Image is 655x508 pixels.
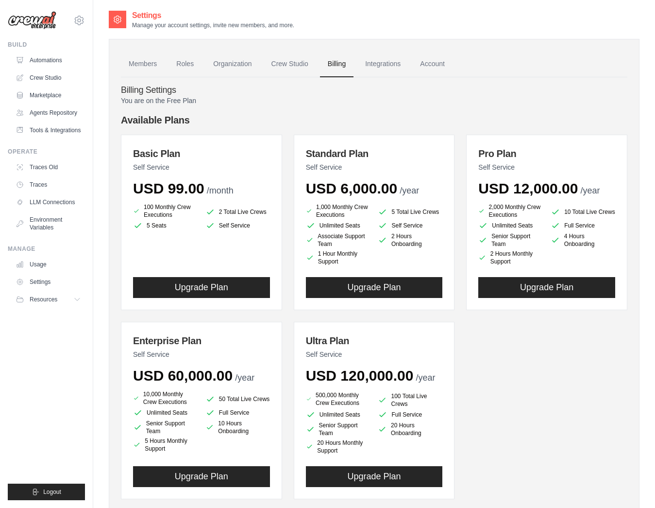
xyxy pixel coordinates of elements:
[133,180,204,196] span: USD 99.00
[133,437,198,453] li: 5 Hours Monthly Support
[121,85,627,96] h4: Billing Settings
[416,373,436,383] span: /year
[306,466,443,487] button: Upgrade Plan
[12,274,85,290] a: Settings
[133,350,270,359] p: Self Service
[168,51,202,77] a: Roles
[412,51,453,77] a: Account
[378,232,442,248] li: 2 Hours Onboarding
[478,250,543,265] li: 2 Hours Monthly Support
[207,186,234,195] span: /month
[12,177,85,193] a: Traces
[205,221,270,230] li: Self Service
[133,466,270,487] button: Upgrade Plan
[8,11,56,30] img: Logo
[30,296,57,303] span: Resources
[478,232,543,248] li: Senior Support Team
[306,334,443,348] h3: Ultra Plan
[478,162,615,172] p: Self Service
[205,205,270,219] li: 2 Total Live Crews
[306,277,443,298] button: Upgrade Plan
[132,10,294,21] h2: Settings
[133,147,270,160] h3: Basic Plan
[478,277,615,298] button: Upgrade Plan
[132,21,294,29] p: Manage your account settings, invite new members, and more.
[378,205,442,219] li: 5 Total Live Crews
[306,410,370,420] li: Unlimited Seats
[121,113,627,127] h4: Available Plans
[133,203,198,219] li: 100 Monthly Crew Executions
[133,334,270,348] h3: Enterprise Plan
[8,245,85,253] div: Manage
[205,392,270,406] li: 50 Total Live Crews
[8,148,85,156] div: Operate
[306,390,370,408] li: 500,000 Monthly Crew Executions
[357,51,408,77] a: Integrations
[12,292,85,307] button: Resources
[133,277,270,298] button: Upgrade Plan
[378,392,442,408] li: 100 Total Live Crews
[12,257,85,272] a: Usage
[378,221,442,230] li: Self Service
[478,180,578,196] span: USD 12,000.00
[12,159,85,175] a: Traces Old
[205,420,270,435] li: 10 Hours Onboarding
[133,408,198,418] li: Unlimited Seats
[133,420,198,435] li: Senior Support Team
[306,439,370,455] li: 20 Hours Monthly Support
[12,123,85,138] a: Tools & Integrations
[264,51,316,77] a: Crew Studio
[306,162,443,172] p: Self Service
[306,368,414,384] span: USD 120,000.00
[205,408,270,418] li: Full Service
[306,350,443,359] p: Self Service
[580,186,600,195] span: /year
[8,484,85,500] button: Logout
[121,51,165,77] a: Members
[478,147,615,160] h3: Pro Plan
[400,186,419,195] span: /year
[478,221,543,230] li: Unlimited Seats
[8,41,85,49] div: Build
[12,70,85,86] a: Crew Studio
[306,232,370,248] li: Associate Support Team
[306,421,370,437] li: Senior Support Team
[43,488,61,496] span: Logout
[12,212,85,235] a: Environment Variables
[306,180,397,196] span: USD 6,000.00
[378,410,442,420] li: Full Service
[12,194,85,210] a: LLM Connections
[133,162,270,172] p: Self Service
[378,421,442,437] li: 20 Hours Onboarding
[306,203,370,219] li: 1,000 Monthly Crew Executions
[133,368,233,384] span: USD 60,000.00
[306,221,370,230] li: Unlimited Seats
[551,221,615,230] li: Full Service
[235,373,254,383] span: /year
[306,147,443,160] h3: Standard Plan
[12,88,85,103] a: Marketplace
[121,96,627,105] p: You are on the Free Plan
[12,53,85,68] a: Automations
[320,51,353,77] a: Billing
[478,203,543,219] li: 2,000 Monthly Crew Executions
[306,250,370,265] li: 1 Hour Monthly Support
[551,205,615,219] li: 10 Total Live Crews
[12,105,85,121] a: Agents Repository
[551,232,615,248] li: 4 Hours Onboarding
[205,51,259,77] a: Organization
[133,390,198,406] li: 10,000 Monthly Crew Executions
[133,221,198,230] li: 5 Seats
